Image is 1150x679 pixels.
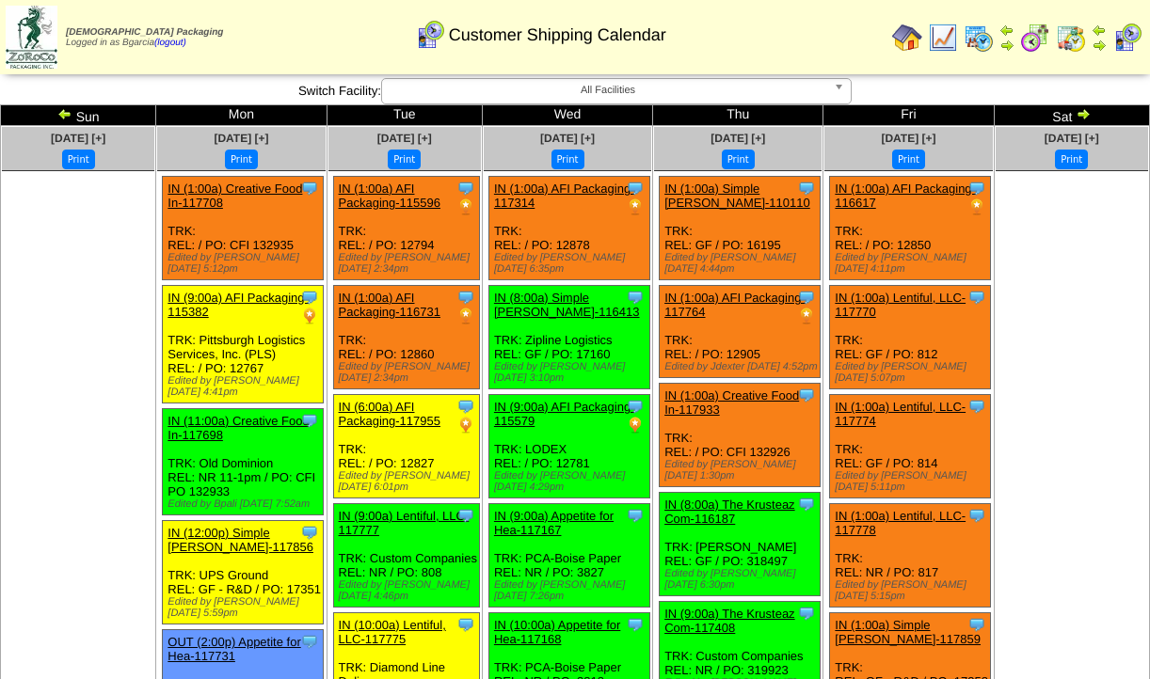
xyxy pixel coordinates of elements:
[163,521,324,624] div: TRK: UPS Ground REL: GF - R&D / PO: 17351
[892,23,922,53] img: home.gif
[339,618,446,646] a: IN (10:00a) Lentiful, LLC-117775
[168,182,302,210] a: IN (1:00a) Creative Food In-117708
[377,132,432,145] span: [DATE] [+]
[660,286,821,378] div: TRK: REL: / PO: 12905
[830,395,991,498] div: TRK: REL: GF / PO: 814
[967,288,986,307] img: Tooltip
[66,27,223,48] span: Logged in as Bgarcia
[1076,106,1091,121] img: arrowright.gif
[797,179,816,197] img: Tooltip
[797,288,816,307] img: Tooltip
[1092,38,1107,53] img: arrowright.gif
[339,400,440,428] a: IN (6:00a) AFI Packaging-117955
[488,286,649,389] div: TRK: Zipline Logistics REL: GF / PO: 17160
[415,20,445,50] img: calendarcustomer.gif
[664,459,820,482] div: Edited by [PERSON_NAME] [DATE] 1:30pm
[664,607,795,635] a: IN (9:00a) The Krusteaz Com-117408
[388,150,421,169] button: Print
[1056,23,1086,53] img: calendarinout.gif
[1020,23,1050,53] img: calendarblend.gif
[664,182,810,210] a: IN (1:00a) Simple [PERSON_NAME]-110110
[66,27,223,38] span: [DEMOGRAPHIC_DATA] Packaging
[1045,132,1099,145] a: [DATE] [+]
[626,506,645,525] img: Tooltip
[168,526,313,554] a: IN (12:00p) Simple [PERSON_NAME]-117856
[835,618,981,646] a: IN (1:00a) Simple [PERSON_NAME]-117859
[456,307,475,325] img: PO
[551,150,584,169] button: Print
[488,395,649,498] div: TRK: LODEX REL: / PO: 12781
[664,291,806,319] a: IN (1:00a) AFI Packaging-117764
[300,411,319,430] img: Tooltip
[664,497,795,526] a: IN (8:00a) The Krusteaz Com-116187
[163,177,324,280] div: TRK: REL: / PO: CFI 132935
[482,105,652,126] td: Wed
[168,498,323,510] div: Edited by Bpali [DATE] 7:52am
[494,400,635,428] a: IN (9:00a) AFI Packaging-115579
[456,506,475,525] img: Tooltip
[660,384,821,487] div: TRK: REL: / PO: CFI 132926
[214,132,268,145] a: [DATE] [+]
[333,504,480,608] div: TRK: Custom Companies REL: NR / PO: 808
[835,470,990,493] div: Edited by [PERSON_NAME] [DATE] 5:11pm
[994,105,1149,126] td: Sat
[664,361,820,372] div: Edited by Jdexter [DATE] 4:52pm
[1092,23,1107,38] img: arrowleft.gif
[626,416,645,434] img: PO
[456,615,475,634] img: Tooltip
[967,179,986,197] img: Tooltip
[168,291,309,319] a: IN (9:00a) AFI Packaging-115382
[456,397,475,416] img: Tooltip
[660,493,821,596] div: TRK: [PERSON_NAME] REL: GF / PO: 318497
[999,23,1014,38] img: arrowleft.gif
[163,286,324,403] div: TRK: Pittsburgh Logistics Services, Inc. (PLS) REL: / PO: 12767
[168,252,323,275] div: Edited by [PERSON_NAME] [DATE] 5:12pm
[494,579,649,602] div: Edited by [PERSON_NAME] [DATE] 7:26pm
[797,386,816,404] img: Tooltip
[339,470,480,493] div: Edited by [PERSON_NAME] [DATE] 6:01pm
[390,79,826,102] span: All Facilities
[51,132,105,145] a: [DATE] [+]
[488,504,649,608] div: TRK: PCA-Boise Paper REL: NR / PO: 3827
[300,523,319,542] img: Tooltip
[225,150,258,169] button: Print
[835,400,966,428] a: IN (1:00a) Lentiful, LLC-117774
[626,288,645,307] img: Tooltip
[830,286,991,389] div: TRK: REL: GF / PO: 812
[494,509,614,537] a: IN (9:00a) Appetite for Hea-117167
[1055,150,1088,169] button: Print
[835,291,966,319] a: IN (1:00a) Lentiful, LLC-117770
[711,132,765,145] span: [DATE] [+]
[300,179,319,197] img: Tooltip
[494,182,635,210] a: IN (1:00a) AFI Packaging-117314
[830,504,991,608] div: TRK: REL: NR / PO: 817
[653,105,823,126] td: Thu
[797,604,816,623] img: Tooltip
[664,568,820,591] div: Edited by [PERSON_NAME] [DATE] 6:30pm
[660,177,821,280] div: TRK: REL: GF / PO: 16195
[339,509,470,537] a: IN (9:00a) Lentiful, LLC-117777
[664,388,799,417] a: IN (1:00a) Creative Food In-117933
[339,291,440,319] a: IN (1:00a) AFI Packaging-116731
[339,361,480,384] div: Edited by [PERSON_NAME] [DATE] 2:34pm
[823,105,994,126] td: Fri
[964,23,994,53] img: calendarprod.gif
[488,177,649,280] div: TRK: REL: / PO: 12878
[830,177,991,280] div: TRK: REL: / PO: 12850
[333,177,480,280] div: TRK: REL: / PO: 12794
[339,182,440,210] a: IN (1:00a) AFI Packaging-115596
[494,618,620,646] a: IN (10:00a) Appetite for Hea-117168
[722,150,755,169] button: Print
[540,132,595,145] a: [DATE] [+]
[456,197,475,216] img: PO
[881,132,935,145] a: [DATE] [+]
[835,182,976,210] a: IN (1:00a) AFI Packaging-116617
[300,632,319,651] img: Tooltip
[626,179,645,197] img: Tooltip
[168,596,323,619] div: Edited by [PERSON_NAME] [DATE] 5:59pm
[928,23,958,53] img: line_graph.gif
